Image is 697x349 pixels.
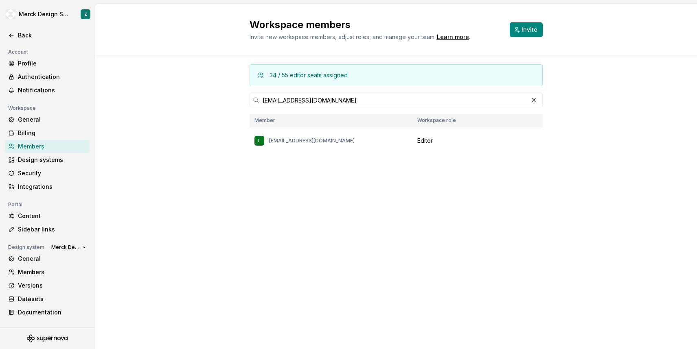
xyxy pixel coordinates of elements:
[5,242,48,252] div: Design system
[5,29,90,42] a: Back
[522,26,537,34] span: Invite
[258,137,261,145] div: L
[18,295,86,303] div: Datasets
[18,86,86,94] div: Notifications
[510,22,543,37] button: Invite
[270,71,348,79] div: 34 / 55 editor seats assigned
[27,334,68,342] svg: Supernova Logo
[437,33,469,41] a: Learn more
[5,47,31,57] div: Account
[5,140,90,153] a: Members
[250,114,412,127] th: Member
[5,200,26,209] div: Portal
[2,5,93,23] button: Merck Design SystemZ
[18,73,86,81] div: Authentication
[436,34,470,40] span: .
[18,255,86,263] div: General
[5,266,90,279] a: Members
[51,244,79,251] span: Merck Design System
[5,252,90,265] a: General
[19,10,71,18] div: Merck Design System
[18,268,86,276] div: Members
[18,225,86,233] div: Sidebar links
[18,212,86,220] div: Content
[269,137,355,144] p: [EMAIL_ADDRESS][DOMAIN_NAME]
[6,9,15,19] img: 317a9594-9ec3-41ad-b59a-e557b98ff41d.png
[5,103,39,113] div: Workspace
[18,116,86,124] div: General
[18,169,86,177] div: Security
[417,137,433,145] span: Editor
[18,183,86,191] div: Integrations
[5,209,90,222] a: Content
[18,59,86,68] div: Profile
[250,18,500,31] h2: Workspace members
[5,180,90,193] a: Integrations
[18,142,86,151] div: Members
[5,306,90,319] a: Documentation
[18,31,86,39] div: Back
[5,127,90,140] a: Billing
[5,223,90,236] a: Sidebar links
[259,93,528,107] input: Search in members...
[5,84,90,97] a: Notifications
[18,308,86,316] div: Documentation
[250,33,436,40] span: Invite new workspace members, adjust roles, and manage your team.
[18,281,86,290] div: Versions
[412,114,475,127] th: Workspace role
[5,292,90,305] a: Datasets
[5,70,90,83] a: Authentication
[5,167,90,180] a: Security
[18,156,86,164] div: Design systems
[5,57,90,70] a: Profile
[5,279,90,292] a: Versions
[5,153,90,166] a: Design systems
[5,113,90,126] a: General
[18,129,86,137] div: Billing
[84,11,87,17] div: Z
